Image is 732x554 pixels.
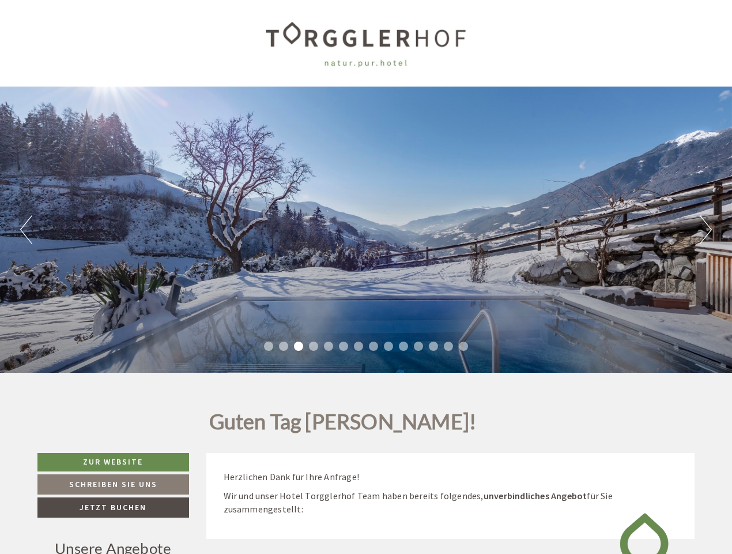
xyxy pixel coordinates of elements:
small: 01:45 [18,57,183,65]
button: Previous [20,215,32,244]
div: Guten Tag, wie können wir Ihnen helfen? [9,32,188,67]
div: [GEOGRAPHIC_DATA] [18,34,183,43]
h1: Guten Tag [PERSON_NAME]! [209,410,477,439]
a: Schreiben Sie uns [37,474,189,495]
button: Senden [385,304,454,324]
button: Next [700,215,712,244]
p: Herzlichen Dank für Ihre Anfrage! [224,470,678,484]
div: [DATE] [206,9,248,29]
a: Jetzt buchen [37,497,189,518]
p: Wir und unser Hotel Torgglerhof Team haben bereits folgendes, für Sie zusammengestellt: [224,489,678,516]
a: Zur Website [37,453,189,471]
strong: unverbindliches Angebot [484,490,587,501]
